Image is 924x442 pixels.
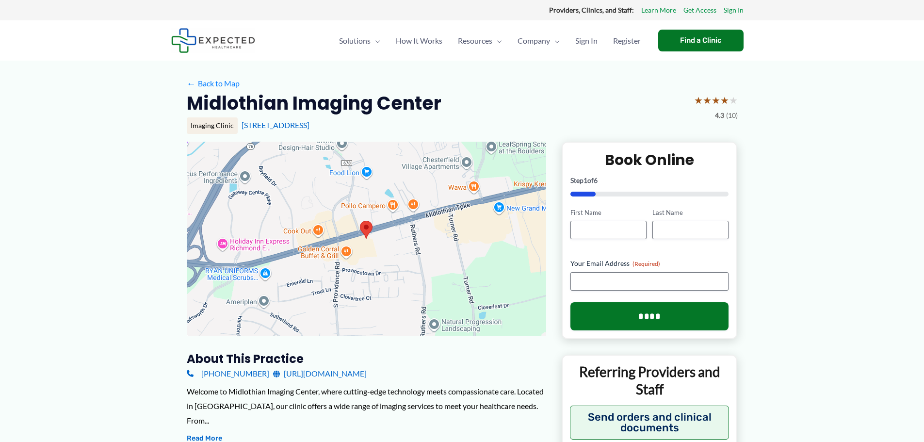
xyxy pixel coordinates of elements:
img: Expected Healthcare Logo - side, dark font, small [171,28,255,53]
a: How It Works [388,24,450,58]
a: ←Back to Map [187,76,240,91]
h2: Book Online [570,150,729,169]
span: Menu Toggle [550,24,560,58]
button: Send orders and clinical documents [570,406,729,440]
a: [STREET_ADDRESS] [242,120,309,130]
label: First Name [570,208,647,217]
span: (10) [726,109,738,122]
span: Register [613,24,641,58]
a: Get Access [683,4,716,16]
h2: Midlothian Imaging Center [187,91,441,115]
span: 4.3 [715,109,724,122]
span: ← [187,79,196,88]
a: CompanyMenu Toggle [510,24,567,58]
a: Register [605,24,648,58]
div: Imaging Clinic [187,117,238,134]
label: Last Name [652,208,729,217]
span: ★ [703,91,712,109]
span: Resources [458,24,492,58]
label: Your Email Address [570,259,729,268]
span: ★ [720,91,729,109]
span: ★ [694,91,703,109]
span: (Required) [632,260,660,267]
h3: About this practice [187,351,546,366]
span: Solutions [339,24,371,58]
span: Sign In [575,24,598,58]
a: [URL][DOMAIN_NAME] [273,366,367,381]
a: SolutionsMenu Toggle [331,24,388,58]
a: Sign In [724,4,744,16]
a: [PHONE_NUMBER] [187,366,269,381]
a: ResourcesMenu Toggle [450,24,510,58]
span: 6 [594,176,598,184]
p: Step of [570,177,729,184]
a: Find a Clinic [658,30,744,51]
p: Referring Providers and Staff [570,363,729,398]
span: Company [518,24,550,58]
span: Menu Toggle [371,24,380,58]
span: ★ [729,91,738,109]
nav: Primary Site Navigation [331,24,648,58]
div: Welcome to Midlothian Imaging Center, where cutting-edge technology meets compassionate care. Loc... [187,384,546,427]
a: Sign In [567,24,605,58]
a: Learn More [641,4,676,16]
span: 1 [584,176,587,184]
span: How It Works [396,24,442,58]
span: Menu Toggle [492,24,502,58]
strong: Providers, Clinics, and Staff: [549,6,634,14]
span: ★ [712,91,720,109]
